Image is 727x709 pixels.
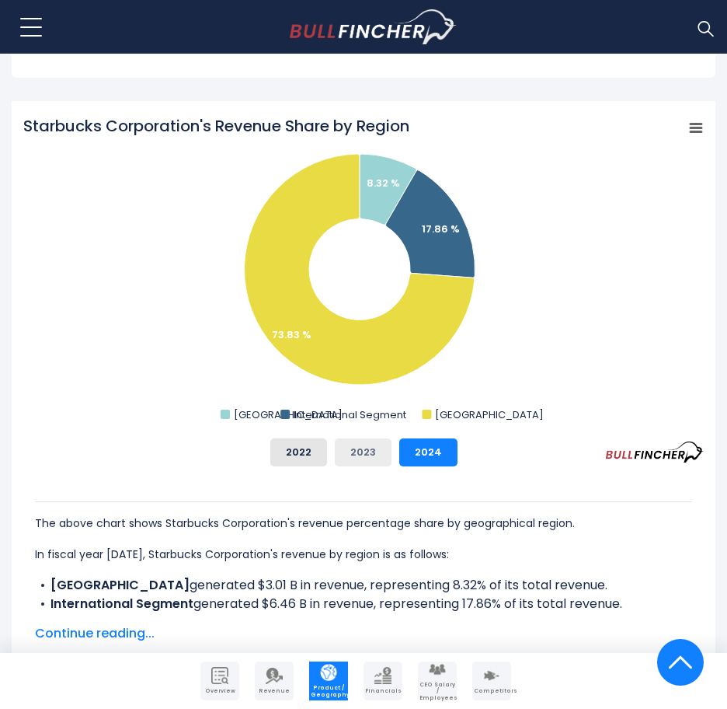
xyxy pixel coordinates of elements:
div: The for Starbucks Corporation is the [GEOGRAPHIC_DATA], which represents 73.83% of its total reve... [35,501,692,688]
text: International Segment [294,407,406,422]
text: 17.86 % [422,222,460,236]
text: [GEOGRAPHIC_DATA] [234,407,343,422]
a: Company Competitors [472,662,511,700]
a: Company Overview [200,662,239,700]
text: [GEOGRAPHIC_DATA] [435,407,544,422]
svg: Starbucks Corporation's Revenue Share by Region [23,115,704,426]
a: Company Employees [418,662,457,700]
button: 2024 [399,438,457,466]
tspan: Starbucks Corporation's Revenue Share by Region [23,115,409,137]
span: CEO Salary / Employees [419,682,455,701]
a: Company Product/Geography [309,662,348,700]
span: Overview [202,688,238,694]
a: Company Revenue [255,662,294,700]
a: Company Financials [363,662,402,700]
li: generated $3.01 B in revenue, representing 8.32% of its total revenue. [35,576,692,595]
li: generated $6.46 B in revenue, representing 17.86% of its total revenue. [35,595,692,613]
b: [GEOGRAPHIC_DATA] [50,576,190,594]
b: [GEOGRAPHIC_DATA] [50,613,190,631]
li: generated $26.71 B in revenue, representing 73.83% of its total revenue. [35,613,692,632]
span: Financials [365,688,401,694]
text: 8.32 % [367,176,400,190]
button: 2022 [270,438,327,466]
span: Continue reading... [35,624,692,643]
p: The above chart shows Starbucks Corporation's revenue percentage share by geographical region. [35,514,692,533]
button: 2023 [335,438,391,466]
span: Revenue [256,688,292,694]
span: Product / Geography [311,685,346,698]
a: Go to homepage [290,9,457,45]
span: Competitors [474,688,510,694]
b: International Segment [50,595,193,613]
img: bullfincher logo [290,9,457,45]
text: 73.83 % [272,327,311,342]
p: In fiscal year [DATE], Starbucks Corporation's revenue by region is as follows: [35,545,692,564]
